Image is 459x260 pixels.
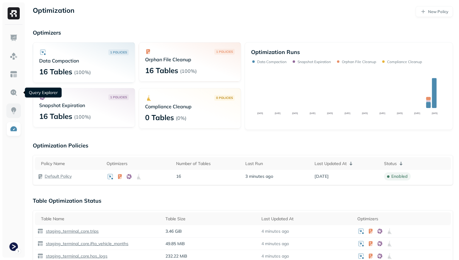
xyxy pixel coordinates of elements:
img: Asset Explorer [10,70,18,78]
tspan: [DATE] [292,112,298,115]
a: staging_terminal_core.hos_logs [43,253,107,259]
a: staging_terminal_core.ifta_vehicle_months [43,241,128,247]
p: 16 [176,174,240,179]
p: Compliance Cleanup [145,103,235,110]
p: Optimization Runs [251,49,300,56]
p: ( 100% ) [180,68,197,74]
p: 0 Tables [145,113,174,122]
p: staging_terminal_core.ifta_vehicle_months [45,241,128,247]
span: 3 minutes ago [245,174,273,179]
p: ( 100% ) [74,69,91,75]
div: Table Name [41,216,161,222]
tspan: [DATE] [432,112,437,115]
p: 4 minutes ago [261,241,289,247]
div: Optimizers [107,161,171,167]
p: 1 POLICIES [216,49,233,54]
p: Orphan File Cleanup [342,59,376,64]
div: Status [384,160,448,167]
p: 3.46 GiB [165,228,257,234]
tspan: [DATE] [379,112,385,115]
img: Ryft [8,7,20,19]
p: Data Compaction [257,59,287,64]
p: Optimization [33,6,74,17]
span: [DATE] [314,174,329,179]
div: Last Updated At [261,216,352,222]
img: Assets [10,52,18,60]
a: staging_terminal_core.trips [43,228,99,234]
p: staging_terminal_core.hos_logs [45,253,107,259]
p: 4 minutes ago [261,253,289,259]
p: ( 100% ) [74,114,91,120]
tspan: [DATE] [257,112,263,115]
p: 16 Tables [39,111,72,121]
p: Data Compaction [39,58,129,64]
p: ( 0% ) [176,115,186,121]
a: Default Policy [45,174,72,179]
img: Insights [10,107,18,115]
div: Optimizers [357,216,448,222]
div: Number of Tables [176,161,240,167]
tspan: [DATE] [345,112,350,115]
img: table [37,228,43,234]
tspan: [DATE] [275,112,280,115]
p: 4 minutes ago [261,228,289,234]
p: enabled [391,174,408,179]
tspan: [DATE] [362,112,368,115]
div: Last Run [245,161,310,167]
img: table [37,253,43,259]
p: 16 Tables [39,67,72,76]
p: 1 POLICIES [110,50,127,55]
tspan: [DATE] [414,112,420,115]
tspan: [DATE] [327,112,333,115]
img: Dashboard [10,34,18,42]
img: Terminal Staging [9,242,18,251]
div: Query Explorer [25,88,62,98]
a: New Policy [416,6,453,17]
p: Snapshot Expiration [297,59,331,64]
p: Table Optimization Status [33,197,453,204]
tspan: [DATE] [397,112,403,115]
div: Table Size [165,216,257,222]
div: Last Updated At [314,160,379,167]
p: Optimizers [33,29,453,36]
p: 49.85 MiB [165,241,257,247]
img: Query Explorer [10,89,18,96]
p: 1 POLICIES [110,95,127,100]
p: 16 Tables [145,66,178,75]
p: Orphan File Cleanup [145,56,235,62]
p: New Policy [428,9,448,15]
p: staging_terminal_core.trips [45,228,99,234]
tspan: [DATE] [310,112,315,115]
p: Snapshot Expiration [39,102,129,108]
img: Optimization [10,125,18,133]
p: 232.22 MiB [165,253,257,259]
div: Policy Name [41,161,102,167]
p: Optimization Policies [33,142,453,149]
p: 0 POLICIES [216,96,233,100]
img: table [37,241,43,247]
p: Compliance Cleanup [387,59,422,64]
